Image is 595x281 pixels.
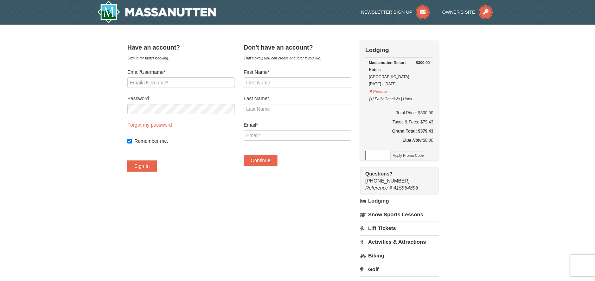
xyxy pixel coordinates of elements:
[442,9,493,15] a: Owner's Site
[134,138,235,145] label: Remember me.
[244,69,351,76] label: First Name*
[127,160,157,172] button: Sign In
[365,185,392,191] span: Reference #
[365,128,433,135] h5: Grand Total: $379.43
[244,44,351,51] h4: Don't have an account?
[127,77,235,88] input: Email/Username*
[361,9,412,15] span: Newsletter Sign Up
[442,9,475,15] span: Owner's Site
[390,152,426,159] button: Apply Promo Code
[244,130,351,141] input: Email*
[369,86,388,95] button: Remove
[365,47,389,53] strong: Lodging
[97,1,216,23] a: Massanutten Resort
[244,95,351,102] label: Last Name*
[361,9,430,15] a: Newsletter Sign Up
[127,69,235,76] label: Email/Username*
[416,59,430,66] strong: $300.00
[360,249,439,262] a: Biking
[244,155,277,166] button: Continue
[244,55,351,62] div: That's okay, you can create one later if you like.
[360,208,439,221] a: Snow Sports Lessons
[360,263,439,276] a: Golf
[365,170,426,184] span: [PHONE_NUMBER]
[360,235,439,248] a: Activities & Attractions
[127,44,235,51] h4: Have an account?
[369,94,412,102] button: [+] Early Check-in | Hotel
[365,137,433,151] div: $0.00
[403,138,423,143] strong: Due Now:
[244,104,351,114] input: Last Name
[127,55,235,62] div: Sign in for faster booking.
[365,171,392,177] strong: Questions?
[365,119,433,126] div: Taxes & Fees: $79.43
[127,95,235,102] label: Password
[394,185,418,191] span: 415964895
[360,194,439,207] a: Lodging
[365,109,433,116] h6: Total Price: $300.00
[97,1,216,23] img: Massanutten Resort Logo
[369,60,406,72] strong: Massanutten Resort Hotels
[244,77,351,88] input: First Name
[360,222,439,235] a: Lift Tickets
[244,121,351,128] label: Email*
[369,59,430,87] div: [GEOGRAPHIC_DATA] [DATE] - [DATE]
[127,122,172,128] a: Forgot my password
